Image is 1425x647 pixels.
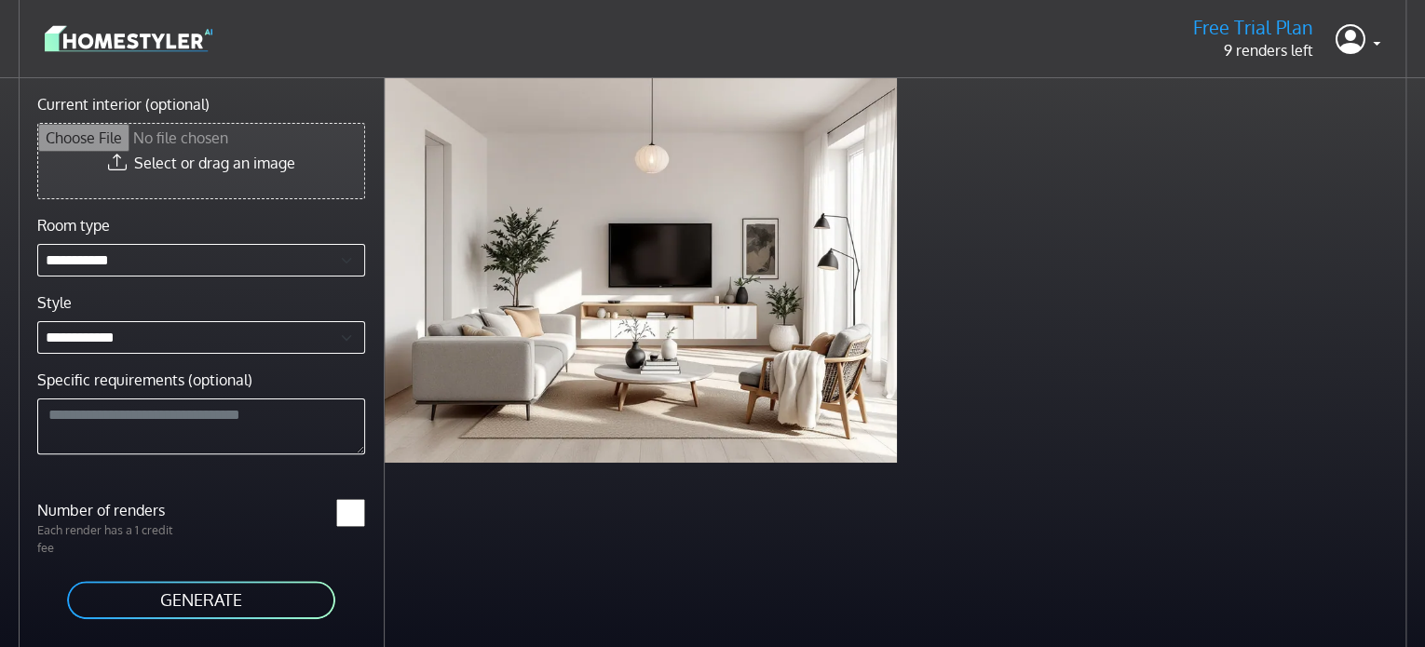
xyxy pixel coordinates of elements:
[1193,39,1313,61] p: 9 renders left
[37,369,252,391] label: Specific requirements (optional)
[1193,16,1313,39] h5: Free Trial Plan
[37,93,210,115] label: Current interior (optional)
[26,521,201,557] p: Each render has a 1 credit fee
[65,579,337,621] button: GENERATE
[45,22,212,55] img: logo-3de290ba35641baa71223ecac5eacb59cb85b4c7fdf211dc9aaecaaee71ea2f8.svg
[37,291,72,314] label: Style
[26,499,201,521] label: Number of renders
[37,214,110,236] label: Room type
